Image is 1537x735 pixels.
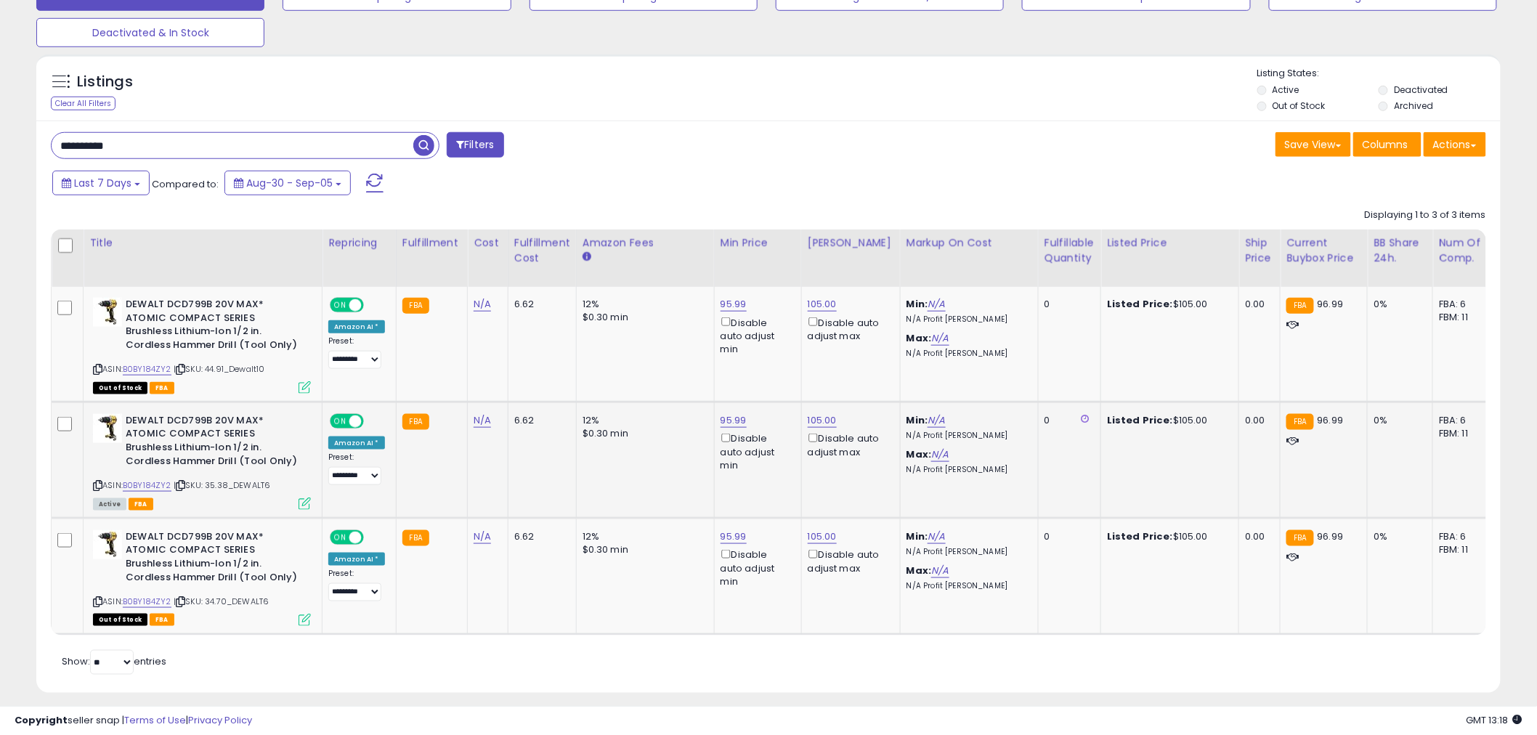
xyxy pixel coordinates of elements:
[328,235,390,251] div: Repricing
[928,529,945,544] a: N/A
[331,415,349,427] span: ON
[224,171,351,195] button: Aug-30 - Sep-05
[447,132,503,158] button: Filters
[931,331,949,346] a: N/A
[808,314,889,343] div: Disable auto adjust max
[907,314,1027,325] p: N/A Profit [PERSON_NAME]
[1318,413,1344,427] span: 96.99
[402,298,429,314] small: FBA
[583,530,703,543] div: 12%
[1374,235,1427,266] div: BB Share 24h.
[93,382,147,394] span: All listings that are currently out of stock and unavailable for purchase on Amazon
[1318,297,1344,311] span: 96.99
[808,235,894,251] div: [PERSON_NAME]
[123,596,171,608] a: B0BY184ZY2
[721,314,790,356] div: Disable auto adjust min
[1045,530,1090,543] div: 0
[1439,530,1487,543] div: FBA: 6
[93,530,311,625] div: ASIN:
[1045,414,1090,427] div: 0
[808,297,837,312] a: 105.00
[1374,530,1422,543] div: 0%
[514,414,565,427] div: 6.62
[126,298,302,355] b: DEWALT DCD799B 20V MAX* ATOMIC COMPACT SERIES Brushless Lithium-Ion 1/2 in. Cordless Hammer Drill...
[900,230,1038,287] th: The percentage added to the cost of goods (COGS) that forms the calculator for Min & Max prices.
[1363,137,1408,152] span: Columns
[907,297,928,311] b: Min:
[1439,235,1492,266] div: Num of Comp.
[907,529,928,543] b: Min:
[1273,100,1326,112] label: Out of Stock
[1245,235,1274,266] div: Ship Price
[907,331,932,345] b: Max:
[362,531,385,543] span: OFF
[721,297,747,312] a: 95.99
[1286,298,1313,314] small: FBA
[1245,414,1269,427] div: 0.00
[174,363,265,375] span: | SKU: 44.91_Dewalt10
[1439,298,1487,311] div: FBA: 6
[928,413,945,428] a: N/A
[808,431,889,459] div: Disable auto adjust max
[583,251,591,264] small: Amazon Fees.
[583,311,703,324] div: $0.30 min
[583,414,703,427] div: 12%
[15,713,68,727] strong: Copyright
[1286,414,1313,430] small: FBA
[402,414,429,430] small: FBA
[1394,100,1433,112] label: Archived
[1467,713,1522,727] span: 2025-09-13 13:18 GMT
[1439,311,1487,324] div: FBM: 11
[907,564,932,577] b: Max:
[402,530,429,546] small: FBA
[1107,413,1173,427] b: Listed Price:
[907,413,928,427] b: Min:
[328,436,385,450] div: Amazon AI *
[1107,530,1228,543] div: $105.00
[514,530,565,543] div: 6.62
[328,336,385,369] div: Preset:
[328,553,385,566] div: Amazon AI *
[808,529,837,544] a: 105.00
[362,415,385,427] span: OFF
[89,235,316,251] div: Title
[1045,298,1090,311] div: 0
[721,529,747,544] a: 95.99
[1394,84,1448,96] label: Deactivated
[1374,298,1422,311] div: 0%
[74,176,131,190] span: Last 7 Days
[362,299,385,312] span: OFF
[1245,530,1269,543] div: 0.00
[129,498,153,511] span: FBA
[583,543,703,556] div: $0.30 min
[126,414,302,471] b: DEWALT DCD799B 20V MAX* ATOMIC COMPACT SERIES Brushless Lithium-Ion 1/2 in. Cordless Hammer Drill...
[721,431,790,472] div: Disable auto adjust min
[93,530,122,559] img: 419vZ9pTS4L._SL40_.jpg
[931,447,949,462] a: N/A
[928,297,945,312] a: N/A
[931,564,949,578] a: N/A
[583,235,708,251] div: Amazon Fees
[150,382,174,394] span: FBA
[93,614,147,626] span: All listings that are currently out of stock and unavailable for purchase on Amazon
[1245,298,1269,311] div: 0.00
[907,581,1027,591] p: N/A Profit [PERSON_NAME]
[93,498,126,511] span: All listings currently available for purchase on Amazon
[907,447,932,461] b: Max:
[328,320,385,333] div: Amazon AI *
[1286,530,1313,546] small: FBA
[474,413,491,428] a: N/A
[907,235,1032,251] div: Markup on Cost
[907,465,1027,475] p: N/A Profit [PERSON_NAME]
[1107,235,1233,251] div: Listed Price
[583,298,703,311] div: 12%
[174,479,270,491] span: | SKU: 35.38_DEWALT6
[1273,84,1299,96] label: Active
[1107,414,1228,427] div: $105.00
[1424,132,1486,157] button: Actions
[150,614,174,626] span: FBA
[514,298,565,311] div: 6.62
[721,235,795,251] div: Min Price
[152,177,219,191] span: Compared to:
[907,431,1027,441] p: N/A Profit [PERSON_NAME]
